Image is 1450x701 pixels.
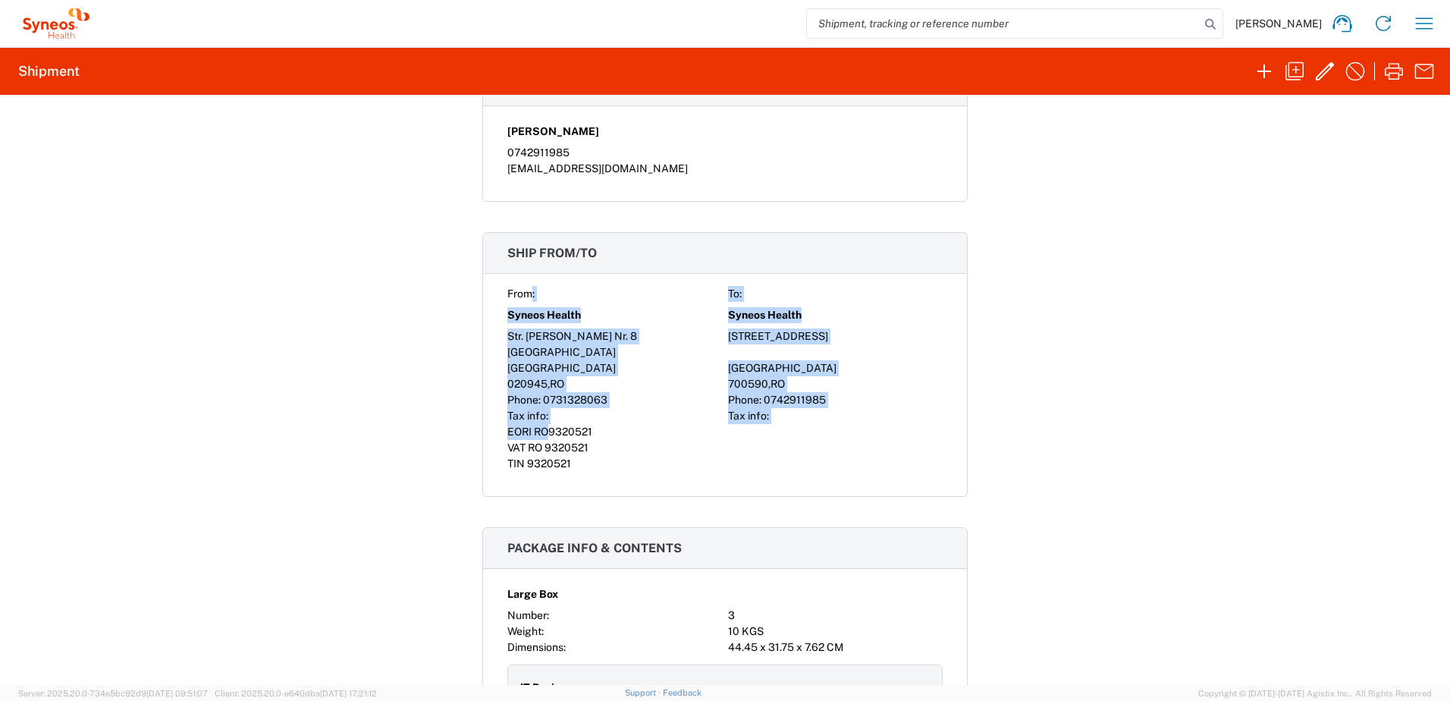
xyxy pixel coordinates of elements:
span: 020945 [507,378,548,390]
div: 44.45 x 31.75 x 7.62 CM [728,640,943,655]
span: Dimensions: [507,641,566,653]
span: Server: 2025.20.0-734e5bc92d9 [18,689,208,698]
span: Weight: [507,625,544,637]
div: 0742911985 [507,145,943,161]
span: From: [507,288,535,300]
span: Syneos Health [507,307,581,323]
span: Syneos Health [728,307,802,323]
div: [GEOGRAPHIC_DATA] [507,344,722,360]
span: 0731328063 [543,394,607,406]
span: [DATE] 17:21:12 [320,689,377,698]
span: Phone: [507,394,541,406]
span: 9320521 [527,457,571,470]
span: Ship from/to [507,246,597,260]
span: Tax info: [507,410,548,422]
span: Copyright © [DATE]-[DATE] Agistix Inc., All Rights Reserved [1198,687,1432,700]
span: [DATE] 09:51:07 [146,689,208,698]
span: , [768,378,771,390]
span: 0742911985 [764,394,826,406]
span: [PERSON_NAME] [507,124,599,140]
div: [EMAIL_ADDRESS][DOMAIN_NAME] [507,161,943,177]
div: 10 KGS [728,624,943,640]
span: Number: [507,609,549,621]
input: Shipment, tracking or reference number [807,9,1200,38]
span: IT Devices [520,680,572,696]
span: To: [728,288,742,300]
div: 3 [728,608,943,624]
span: VAT [507,442,526,454]
span: RO9320521 [534,426,592,438]
span: RO [771,378,785,390]
span: Phone: [728,394,761,406]
a: Feedback [663,688,701,697]
span: EORI [507,426,532,438]
span: 700590 [728,378,768,390]
span: RO [550,378,564,390]
span: Large Box [507,586,558,602]
h2: Shipment [18,62,80,80]
span: [PERSON_NAME] [1235,17,1322,30]
span: TIN [507,457,525,470]
a: Support [625,688,663,697]
span: Package info & contents [507,541,682,555]
span: [GEOGRAPHIC_DATA] [728,362,836,374]
span: Client: 2025.20.0-e640dba [215,689,377,698]
div: [STREET_ADDRESS] [728,328,943,344]
span: RO 9320521 [528,442,588,454]
div: Str. [PERSON_NAME] Nr. 8 [507,328,722,344]
span: Tax info: [728,410,769,422]
span: [GEOGRAPHIC_DATA] [507,362,616,374]
span: , [548,378,550,390]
